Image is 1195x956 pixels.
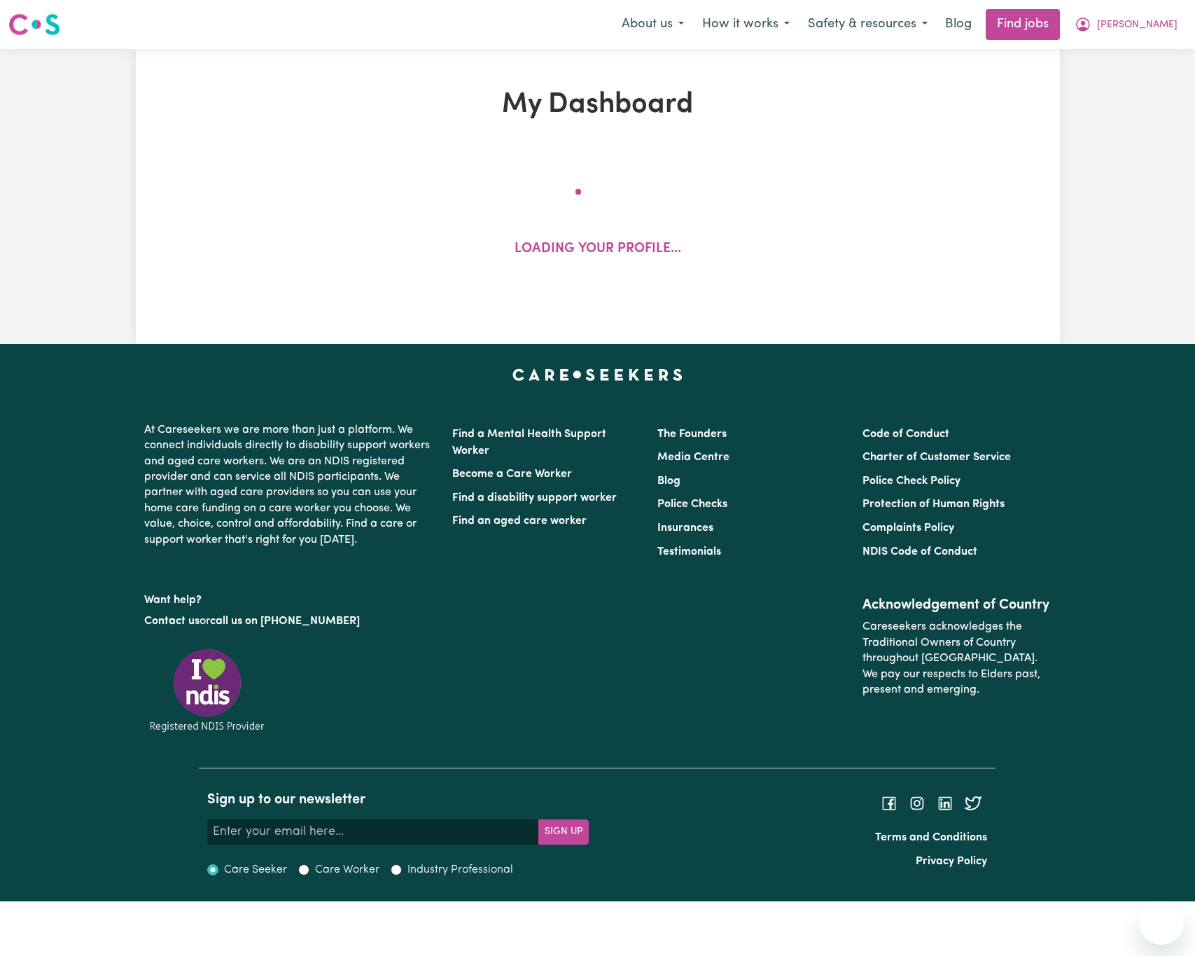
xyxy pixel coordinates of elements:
a: Police Checks [657,499,727,510]
p: At Careseekers we are more than just a platform. We connect individuals directly to disability su... [144,417,435,553]
a: Complaints Policy [862,522,954,534]
a: Terms and Conditions [875,832,987,843]
a: NDIS Code of Conduct [862,546,977,557]
a: Testimonials [657,546,721,557]
a: The Founders [657,429,727,440]
p: Want help? [144,587,435,608]
a: Follow Careseekers on Twitter [965,798,981,809]
input: Enter your email here... [207,819,539,845]
a: Media Centre [657,452,729,463]
a: Protection of Human Rights [862,499,1005,510]
a: Privacy Policy [916,856,987,867]
p: Loading your profile... [515,240,681,260]
a: Find an aged care worker [452,515,587,527]
a: Careseekers logo [8,8,60,41]
p: Careseekers acknowledges the Traditional Owners of Country throughout [GEOGRAPHIC_DATA]. We pay o... [862,614,1051,703]
a: Follow Careseekers on Instagram [909,798,925,809]
a: Insurances [657,522,713,534]
button: About us [613,10,693,39]
a: Find a Mental Health Support Worker [452,429,606,457]
a: Find jobs [986,9,1060,40]
img: Registered NDIS provider [144,646,270,734]
label: Industry Professional [407,861,513,878]
a: call us on [PHONE_NUMBER] [210,616,360,627]
iframe: Button to launch messaging window [1139,900,1184,945]
a: Blog [937,9,980,40]
label: Care Worker [315,861,379,878]
a: Contact us [144,616,200,627]
a: Follow Careseekers on LinkedIn [937,798,953,809]
a: Careseekers home page [512,369,683,380]
a: Charter of Customer Service [862,452,1011,463]
button: How it works [693,10,799,39]
button: My Account [1065,10,1187,39]
h1: My Dashboard [298,88,897,122]
a: Become a Care Worker [452,469,572,480]
a: Follow Careseekers on Facebook [881,798,897,809]
label: Care Seeker [224,861,287,878]
p: or [144,608,435,635]
a: Police Check Policy [862,476,960,487]
h2: Acknowledgement of Country [862,597,1051,614]
h2: Sign up to our newsletter [207,791,589,808]
a: Blog [657,476,680,487]
button: Subscribe [538,819,589,845]
img: Careseekers logo [8,12,60,37]
span: [PERSON_NAME] [1097,18,1177,33]
button: Safety & resources [799,10,937,39]
a: Find a disability support worker [452,492,617,504]
a: Code of Conduct [862,429,949,440]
